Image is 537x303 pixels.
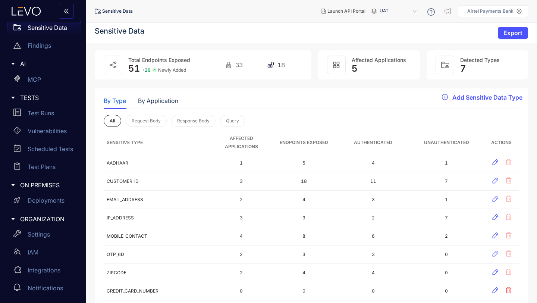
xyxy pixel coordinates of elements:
[460,57,500,63] span: Detected Types
[158,68,186,73] span: Newly Added
[20,94,75,101] span: TESTS
[4,211,81,227] div: ORGANIZATION
[352,63,358,74] span: 5
[409,172,484,191] td: 7
[7,193,81,211] a: Deployments
[315,5,371,17] button: Launch API Portal
[442,94,448,101] span: plus-circle
[28,146,73,152] p: Scheduled Tests
[7,141,81,159] a: Scheduled Tests
[171,115,216,127] button: Response Body
[7,159,81,177] a: Test Plans
[20,216,75,222] span: ORGANIZATION
[59,4,74,19] button: double-left
[271,191,337,209] td: 4
[409,264,484,282] td: 0
[212,264,271,282] td: 2
[271,246,337,264] td: 3
[104,264,212,282] td: ZIPCODE
[337,246,409,264] td: 3
[337,282,409,300] td: 0
[110,118,115,124] span: All
[226,118,239,124] span: Query
[212,246,271,264] td: 2
[271,282,337,300] td: 0
[4,90,81,106] div: TESTS
[138,97,178,104] div: By Application
[132,118,161,124] span: Request Body
[212,154,271,172] td: 1
[212,227,271,246] td: 4
[212,131,271,154] th: Affected Applications
[409,191,484,209] td: 1
[452,94,522,101] span: Add Sensitive Data Type
[142,68,151,73] span: + 29
[380,5,418,17] span: UAT
[7,38,81,56] a: Findings
[104,246,212,264] td: OTP_6D
[104,115,121,127] button: All
[104,209,212,227] td: IP_ADDRESS
[28,110,54,116] p: Test Runs
[10,216,16,222] span: caret-right
[13,248,21,256] span: team
[28,128,67,134] p: Vulnerabilities
[337,209,409,227] td: 2
[13,42,21,49] span: warning
[128,57,190,63] span: Total Endpoints Exposed
[102,9,133,14] span: Sensitive Data
[212,282,271,300] td: 0
[63,8,69,15] span: double-left
[7,20,81,38] a: Sensitive Data
[7,72,81,90] a: MCP
[20,182,75,188] span: ON PREMISES
[28,249,38,256] p: IAM
[409,154,484,172] td: 1
[7,124,81,141] a: Vulnerabilities
[104,172,212,191] td: CUSTOMER_ID
[220,115,245,127] button: Query
[28,24,67,31] p: Sensitive Data
[28,76,41,83] p: MCP
[95,26,144,35] h4: Sensitive Data
[409,131,484,154] th: Unauthenticated
[28,163,56,170] p: Test Plans
[20,60,75,67] span: AI
[7,263,81,281] a: Integrations
[337,227,409,246] td: 6
[104,191,212,209] td: EMAIL_ADDRESS
[28,231,50,238] p: Settings
[409,227,484,246] td: 2
[409,209,484,227] td: 7
[28,42,51,49] p: Findings
[7,245,81,263] a: IAM
[7,227,81,245] a: Settings
[7,106,81,124] a: Test Runs
[271,131,337,154] th: Endpoints Exposed
[277,62,285,68] span: 18
[460,63,466,74] span: 7
[104,154,212,172] td: AADHAAR
[7,281,81,299] a: Notifications
[337,154,409,172] td: 4
[271,227,337,246] td: 8
[235,62,243,68] span: 33
[337,131,409,154] th: Authenticated
[498,27,528,39] button: Export
[104,97,126,104] div: By Type
[271,172,337,191] td: 18
[409,246,484,264] td: 0
[352,57,406,63] span: Affected Applications
[4,177,81,193] div: ON PREMISES
[177,118,210,124] span: Response Body
[484,131,519,154] th: Actions
[10,61,16,66] span: caret-right
[337,264,409,282] td: 4
[327,9,365,14] span: Launch API Portal
[271,209,337,227] td: 9
[28,197,65,204] p: Deployments
[126,115,167,127] button: Request Body
[271,264,337,282] td: 4
[128,63,140,74] span: 51
[337,172,409,191] td: 11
